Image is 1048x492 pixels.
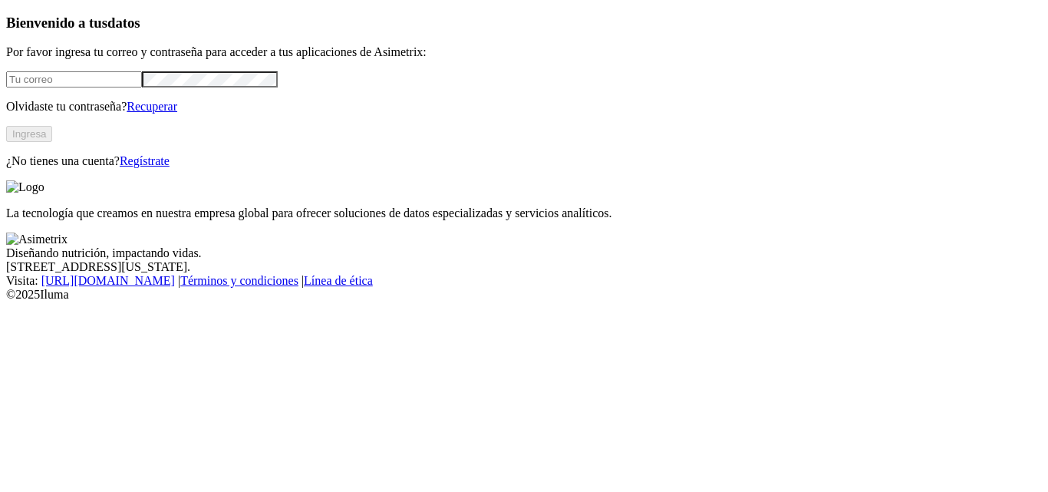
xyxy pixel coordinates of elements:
img: Asimetrix [6,233,68,246]
input: Tu correo [6,71,142,88]
button: Ingresa [6,126,52,142]
a: Regístrate [120,154,170,167]
p: ¿No tienes una cuenta? [6,154,1042,168]
div: Visita : | | [6,274,1042,288]
h3: Bienvenido a tus [6,15,1042,31]
div: © 2025 Iluma [6,288,1042,302]
a: Recuperar [127,100,177,113]
div: [STREET_ADDRESS][US_STATE]. [6,260,1042,274]
p: Olvidaste tu contraseña? [6,100,1042,114]
a: [URL][DOMAIN_NAME] [41,274,175,287]
p: Por favor ingresa tu correo y contraseña para acceder a tus aplicaciones de Asimetrix: [6,45,1042,59]
div: Diseñando nutrición, impactando vidas. [6,246,1042,260]
p: La tecnología que creamos en nuestra empresa global para ofrecer soluciones de datos especializad... [6,206,1042,220]
span: datos [107,15,140,31]
a: Términos y condiciones [180,274,298,287]
img: Logo [6,180,44,194]
a: Línea de ética [304,274,373,287]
